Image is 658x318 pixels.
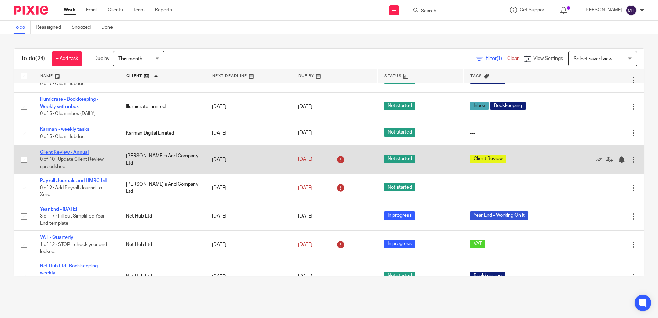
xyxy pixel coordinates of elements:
[626,5,637,16] img: svg%3E
[384,155,415,163] span: Not started
[298,214,312,219] span: [DATE]
[72,21,96,34] a: Snoozed
[14,21,31,34] a: To do
[101,21,118,34] a: Done
[470,102,489,110] span: Inbox
[133,7,145,13] a: Team
[40,111,96,116] span: 0 of 5 · Clear inbox (DAILY)
[470,155,506,163] span: Client Review
[40,150,89,155] a: Client Review - Annual
[40,81,85,86] span: 0 of 7 · Clear Hubdoc
[384,240,415,248] span: In progress
[420,8,482,14] input: Search
[205,174,291,202] td: [DATE]
[119,174,205,202] td: [PERSON_NAME]'s And Company Ltd
[384,211,415,220] span: In progress
[384,128,415,137] span: Not started
[298,185,312,190] span: [DATE]
[384,272,415,280] span: Not started
[40,134,85,139] span: 0 of 5 · Clear Hubdoc
[298,131,312,136] span: [DATE]
[507,56,519,61] a: Clear
[384,102,415,110] span: Not started
[533,56,563,61] span: View Settings
[205,145,291,173] td: [DATE]
[52,51,82,66] a: + Add task
[40,97,98,109] a: Illumicrate - Bookkeeping - Weekly with inbox
[40,185,102,198] span: 0 of 2 · Add Payroll Journal to Xero
[40,157,104,169] span: 0 of 10 · Update Client Review spreadsheet
[205,259,291,294] td: [DATE]
[64,7,76,13] a: Work
[40,207,77,212] a: Year End - [DATE]
[108,7,123,13] a: Clients
[574,56,612,61] span: Select saved view
[205,121,291,145] td: [DATE]
[490,102,526,110] span: Bookkeeping
[470,240,485,248] span: VAT
[298,242,312,247] span: [DATE]
[119,93,205,121] td: Illumicrate Limited
[384,183,415,191] span: Not started
[40,242,107,254] span: 1 of 12 · STOP - check year end locked!
[596,156,606,163] a: Mark as done
[40,235,73,240] a: VAT - Quarterly
[40,178,107,183] a: Payroll Journals and HMRC bill
[205,202,291,230] td: [DATE]
[40,264,100,275] a: Net Hub Ltd -Bookkeeping - weekly
[119,259,205,294] td: Net Hub Ltd
[40,214,105,226] span: 3 of 17 · Fill out Simplified Year End template
[35,56,45,61] span: (24)
[86,7,97,13] a: Email
[119,231,205,259] td: Net Hub Ltd
[584,7,622,13] p: [PERSON_NAME]
[298,274,312,279] span: [DATE]
[520,8,546,12] span: Get Support
[155,7,172,13] a: Reports
[486,56,507,61] span: Filter
[470,272,505,280] span: Bookkeeping
[470,130,551,137] div: ---
[94,55,109,62] p: Due by
[118,56,142,61] span: This month
[40,127,89,132] a: Karman - weekly tasks
[119,121,205,145] td: Karman Digital Limited
[497,56,502,61] span: (1)
[119,202,205,230] td: Net Hub Ltd
[36,21,66,34] a: Reassigned
[298,104,312,109] span: [DATE]
[21,55,45,62] h1: To do
[470,184,551,191] div: ---
[119,145,205,173] td: [PERSON_NAME]'s And Company Ltd
[205,231,291,259] td: [DATE]
[470,74,482,78] span: Tags
[298,157,312,162] span: [DATE]
[14,6,48,15] img: Pixie
[205,93,291,121] td: [DATE]
[470,211,528,220] span: Year End - Working On It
